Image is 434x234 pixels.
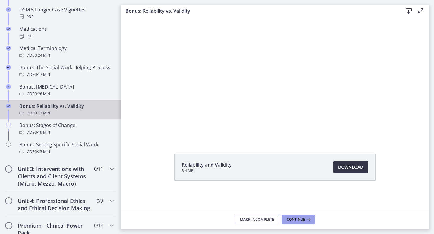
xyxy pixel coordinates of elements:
div: Medical Terminology [19,45,113,59]
span: Download [338,164,363,171]
div: Bonus: [MEDICAL_DATA] [19,83,113,98]
div: Video [19,52,113,59]
i: Completed [6,65,11,70]
h2: Unit 4: Professional Ethics and Ethical Decision Making [18,197,91,212]
span: · 19 min [37,129,50,136]
button: Continue [282,215,315,224]
div: PDF [19,33,113,40]
div: Video [19,129,113,136]
span: 3.4 MB [182,168,232,173]
i: Completed [6,27,11,31]
span: Continue [287,217,305,222]
a: Download [333,161,368,173]
div: Video [19,90,113,98]
span: · 23 min [37,148,50,155]
h2: Unit 3: Interventions with Clients and Client Systems (Micro, Mezzo, Macro) [18,165,91,187]
span: · 17 min [37,110,50,117]
h3: Bonus: Reliability vs. Validity [125,7,393,14]
div: Bonus: The Social Work Helping Process [19,64,113,78]
span: 0 / 9 [96,197,103,204]
div: Bonus: Reliability vs. Validity [19,102,113,117]
span: 0 / 11 [94,165,103,173]
div: Video [19,148,113,155]
span: Mark Incomplete [240,217,274,222]
div: DSM 5 Longer Case Vignettes [19,6,113,20]
div: Medications [19,25,113,40]
div: Video [19,71,113,78]
div: Bonus: Setting Specific Social Work [19,141,113,155]
div: Video [19,110,113,117]
i: Completed [6,7,11,12]
span: · 24 min [37,52,50,59]
span: Reliability and Validity [182,161,232,168]
i: Completed [6,46,11,51]
button: Mark Incomplete [235,215,279,224]
i: Completed [6,104,11,108]
div: PDF [19,13,113,20]
span: 0 / 14 [94,222,103,229]
span: · 17 min [37,71,50,78]
div: Bonus: Stages of Change [19,122,113,136]
span: · 26 min [37,90,50,98]
i: Completed [6,84,11,89]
